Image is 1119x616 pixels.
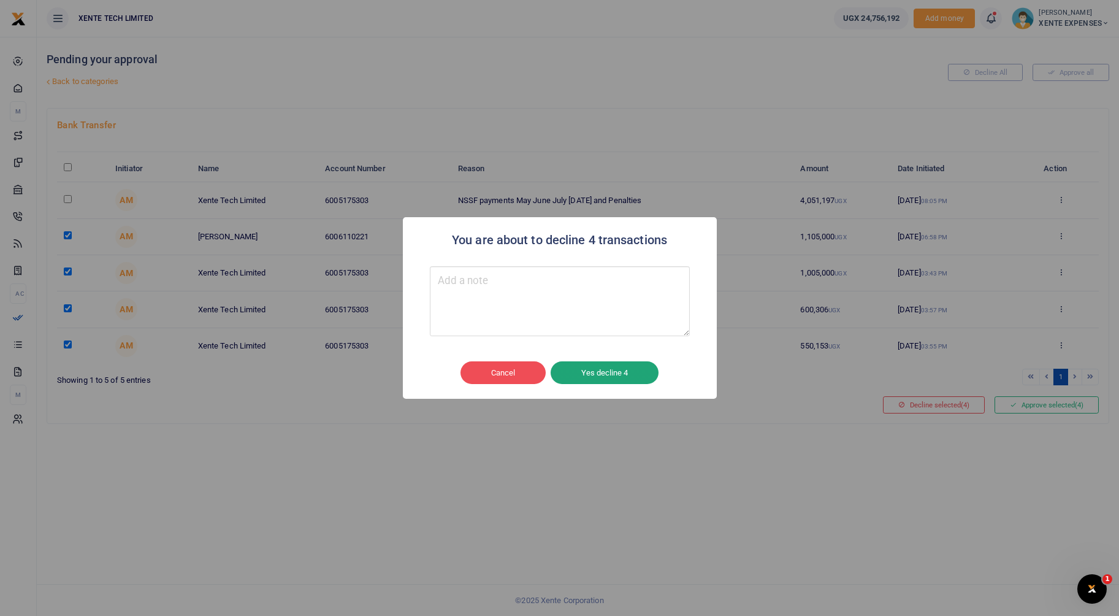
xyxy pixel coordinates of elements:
h2: You are about to decline 4 transactions [452,229,667,251]
button: Yes decline 4 [551,361,659,385]
textarea: Type your message here [430,266,690,336]
button: Cancel [460,361,546,385]
span: 1 [1102,574,1112,584]
iframe: Intercom live chat [1077,574,1107,604]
